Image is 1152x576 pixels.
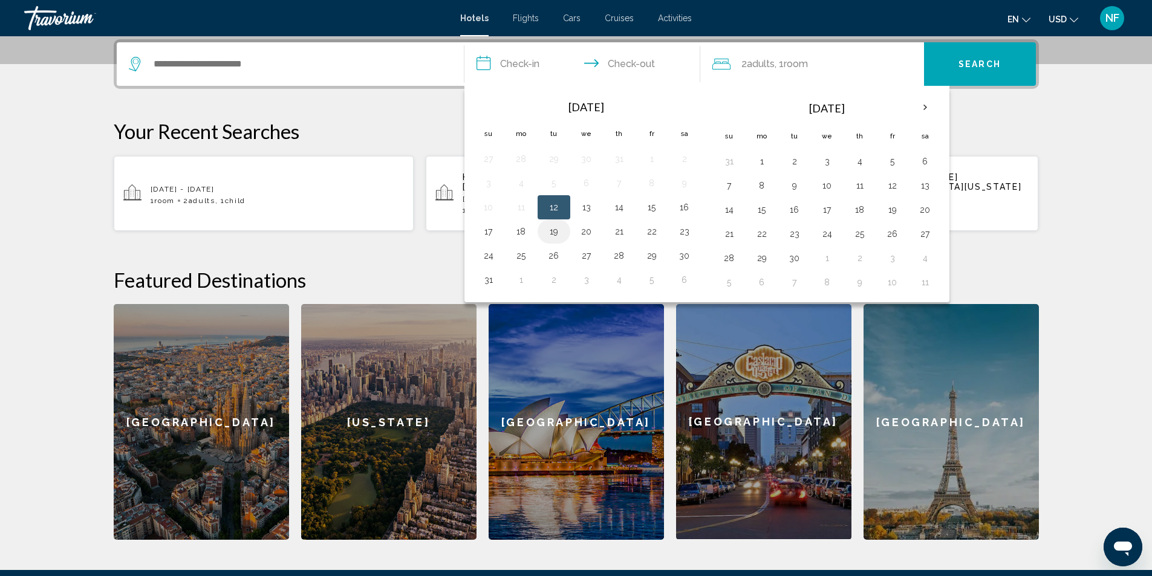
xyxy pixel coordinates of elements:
span: Child [225,196,246,205]
button: Day 17 [818,201,837,218]
button: Day 15 [642,199,662,216]
button: Day 3 [818,153,837,170]
button: Day 16 [675,199,694,216]
button: Day 31 [610,150,629,167]
span: Adults [747,58,775,70]
p: [DATE] - [DATE] [463,195,717,203]
button: Day 7 [610,175,629,192]
span: , 1 [775,56,808,73]
button: Day 27 [577,247,596,264]
button: Day 11 [850,177,870,194]
button: Day 2 [544,271,564,288]
button: Day 14 [720,201,739,218]
button: Day 2 [850,250,870,267]
span: NF [1105,12,1119,24]
button: Day 18 [850,201,870,218]
button: Day 3 [883,250,902,267]
p: [DATE] - [DATE] [151,185,405,193]
button: Day 9 [785,177,804,194]
a: Flights [513,13,539,23]
button: Day 21 [720,225,739,242]
button: Day 11 [916,274,935,291]
button: Day 1 [642,150,662,167]
a: Hotels [460,13,489,23]
span: 2 [741,56,775,73]
button: Day 8 [642,175,662,192]
span: 2 [183,196,215,205]
button: Day 2 [785,153,804,170]
button: Day 31 [720,153,739,170]
a: [GEOGRAPHIC_DATA] [864,304,1039,540]
a: [GEOGRAPHIC_DATA] [114,304,289,540]
button: Day 29 [642,247,662,264]
button: Day 13 [916,177,935,194]
p: Your Recent Searches [114,119,1039,143]
button: Day 22 [752,225,772,242]
button: Day 24 [479,247,498,264]
button: Day 16 [785,201,804,218]
span: [GEOGRAPHIC_DATA], [US_STATE], [GEOGRAPHIC_DATA], [GEOGRAPHIC_DATA] [463,172,681,192]
button: Day 29 [544,150,564,167]
button: Day 15 [752,201,772,218]
button: Day 7 [720,177,739,194]
button: Day 6 [577,175,596,192]
button: Day 31 [479,271,498,288]
button: Day 1 [512,271,531,288]
button: Day 17 [479,223,498,240]
span: Cars [563,13,581,23]
button: Day 6 [752,274,772,291]
a: [US_STATE] [301,304,477,540]
span: Cruises [605,13,634,23]
div: [GEOGRAPHIC_DATA] [489,304,664,540]
button: Day 1 [752,153,772,170]
span: 1 [151,196,175,205]
button: Day 29 [752,250,772,267]
button: Day 11 [512,199,531,216]
button: Day 3 [577,271,596,288]
button: Hotels in [GEOGRAPHIC_DATA], [US_STATE], [GEOGRAPHIC_DATA], [GEOGRAPHIC_DATA][DATE] - [DATE]1Room... [426,155,726,231]
button: Day 6 [916,153,935,170]
button: Travelers: 2 adults, 0 children [700,42,924,86]
button: Day 7 [785,274,804,291]
button: Day 28 [512,150,531,167]
button: Day 4 [916,250,935,267]
button: Day 8 [818,274,837,291]
th: [DATE] [746,94,909,123]
button: User Menu [1096,5,1128,31]
span: Adults [189,196,215,205]
a: [GEOGRAPHIC_DATA] [676,304,851,540]
button: Day 4 [850,153,870,170]
button: Day 4 [610,271,629,288]
button: Change language [1007,10,1030,28]
span: , 1 [215,196,246,205]
button: Day 9 [675,175,694,192]
div: Search widget [117,42,1036,86]
button: Day 18 [512,223,531,240]
iframe: Button to launch messaging window [1104,528,1142,566]
button: Day 30 [785,250,804,267]
h2: Featured Destinations [114,268,1039,292]
button: Day 1 [818,250,837,267]
button: Day 2 [675,150,694,167]
button: Day 20 [577,223,596,240]
span: Room [784,58,808,70]
button: Day 5 [642,271,662,288]
button: Change currency [1049,10,1078,28]
button: Day 6 [675,271,694,288]
a: Activities [658,13,692,23]
button: Next month [909,94,942,121]
button: Day 20 [916,201,935,218]
button: Day 26 [883,225,902,242]
span: Hotels in [463,172,508,182]
button: Day 5 [883,153,902,170]
button: Day 28 [720,250,739,267]
button: Day 30 [675,247,694,264]
button: Day 28 [610,247,629,264]
button: Day 23 [785,225,804,242]
button: Day 5 [720,274,739,291]
th: [DATE] [505,94,668,120]
span: Room [154,196,175,205]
